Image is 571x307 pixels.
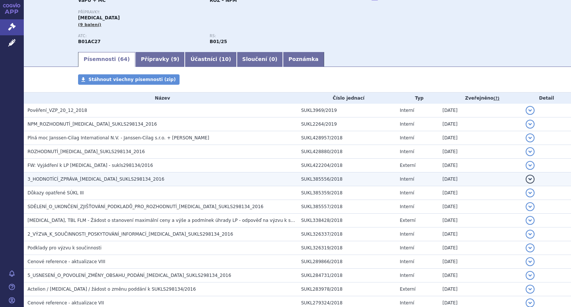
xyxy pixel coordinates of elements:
button: detail [526,285,535,294]
td: SUKL326319/2018 [297,241,396,255]
th: Číslo jednací [297,93,396,104]
span: 3_HODNOTÍCÍ_ZPRÁVA_UPTRAVI_SUKLS298134_2016 [28,177,164,182]
span: Důkazy opatřené SÚKL III [28,190,84,195]
td: [DATE] [439,269,522,282]
th: Detail [522,93,571,104]
span: Externí [400,163,416,168]
button: detail [526,188,535,197]
span: 10 [222,56,229,62]
td: [DATE] [439,200,522,214]
span: Interní [400,300,414,306]
button: detail [526,147,535,156]
td: [DATE] [439,159,522,172]
td: [DATE] [439,172,522,186]
span: 64 [120,56,127,62]
span: SDĚLENÍ_O_UKONČENÍ_ZJIŠŤOVÁNÍ_PODKLADŮ_PRO_ROZHODNUTÍ_UPTRAVI_SUKLS298134_2016 [28,204,264,209]
button: detail [526,230,535,239]
a: Poznámka [283,52,324,67]
td: SUKL326337/2018 [297,227,396,241]
span: Actelion / Uptravi / žádost o změnu poddání k SUKLS298134/2016 [28,287,196,292]
span: Plná moc Janssen-Cilag International N.V. - Janssen-Cilag s.r.o. + POV Vančurová [28,135,209,140]
span: Pověření_VZP_20_12_2018 [28,108,87,113]
span: Externí [400,287,416,292]
td: SUKL289866/2018 [297,255,396,269]
button: detail [526,175,535,184]
td: SUKL2264/2019 [297,117,396,131]
td: SUKL385359/2018 [297,186,396,200]
td: [DATE] [439,131,522,145]
span: 9 [173,56,177,62]
span: Interní [400,232,414,237]
span: UPTRAVI, TBL FLM - Žádost o stanovení maximální ceny a výše a podmínek úhrady LP - odpověď na výz... [28,218,362,223]
a: Písemnosti (64) [78,52,135,67]
span: Interní [400,259,414,264]
td: [DATE] [439,117,522,131]
span: 0 [271,56,275,62]
th: Zveřejněno [439,93,522,104]
span: FW: Vyjádření k LP Uptravi - sukls298134/2016 [28,163,153,168]
p: RS: [210,34,334,38]
span: Interní [400,273,414,278]
span: [MEDICAL_DATA] [78,15,120,20]
abbr: (?) [493,96,499,101]
span: Cenové reference - aktualizace VIII [28,259,105,264]
button: detail [526,202,535,211]
button: detail [526,133,535,142]
span: Interní [400,177,414,182]
span: 2_VÝZVA_K_SOUČINNOSTI_POSKYTOVÁNÍ_INFORMACÍ_UPTRAVI_SUKLS298134_2016 [28,232,233,237]
td: [DATE] [439,104,522,117]
td: [DATE] [439,255,522,269]
span: Cenové reference - aktualizace VII [28,300,104,306]
td: SUKL422204/2018 [297,159,396,172]
button: detail [526,120,535,129]
td: [DATE] [439,282,522,296]
td: [DATE] [439,145,522,159]
td: SUKL428957/2018 [297,131,396,145]
td: SUKL284731/2018 [297,269,396,282]
button: detail [526,106,535,115]
span: Interní [400,108,414,113]
p: ATC: [78,34,202,38]
a: Sloučení (0) [237,52,283,67]
a: Stáhnout všechny písemnosti (zip) [78,74,180,85]
span: Podklady pro výzvu k součinnosti [28,245,101,251]
th: Typ [396,93,439,104]
span: ROZHODNUTÍ_UPTRAVI_SUKLS298134_2016 [28,149,145,154]
span: 5_USNESENÍ_O_POVOLENÍ_ZMĚNY_OBSAHU_PODÁNÍ_UPTRAVI_SUKLS298134_2016 [28,273,231,278]
a: Účastníci (10) [185,52,236,67]
td: SUKL428880/2018 [297,145,396,159]
td: SUKL385557/2018 [297,200,396,214]
button: detail [526,257,535,266]
span: NPM_ROZHODNUTÍ_UPTRAVI_SUKLS298134_2016 [28,122,157,127]
span: (9 balení) [78,22,101,27]
button: detail [526,216,535,225]
button: detail [526,161,535,170]
td: SUKL3969/2019 [297,104,396,117]
button: detail [526,271,535,280]
strong: selexipag [210,39,227,44]
span: Stáhnout všechny písemnosti (zip) [88,77,176,82]
span: Interní [400,149,414,154]
span: Interní [400,245,414,251]
td: [DATE] [439,227,522,241]
strong: SELEXIPAG [78,39,101,44]
a: Přípravky (9) [135,52,185,67]
td: SUKL385556/2018 [297,172,396,186]
td: [DATE] [439,241,522,255]
td: [DATE] [439,186,522,200]
span: Interní [400,204,414,209]
td: [DATE] [439,214,522,227]
span: Externí [400,218,416,223]
span: Interní [400,122,414,127]
td: SUKL338428/2018 [297,214,396,227]
span: Interní [400,135,414,140]
span: Interní [400,190,414,195]
button: detail [526,243,535,252]
td: SUKL283978/2018 [297,282,396,296]
p: Přípravky: [78,10,341,14]
th: Název [24,93,297,104]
